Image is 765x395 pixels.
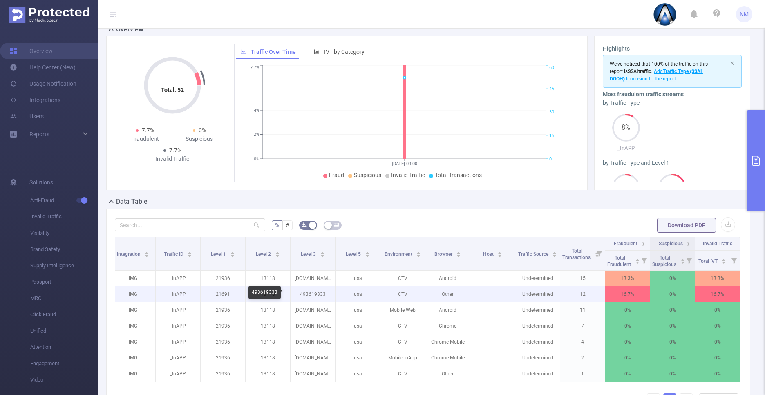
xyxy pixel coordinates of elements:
span: Level 2 [256,251,272,257]
div: Sort [456,251,461,255]
p: Chrome Mobile [425,350,470,366]
p: Chrome Mobile [425,334,470,350]
p: IMG [111,302,155,318]
i: Filter menu [683,251,695,270]
span: Invalid Traffic [30,209,98,225]
p: 13118 [246,271,290,286]
span: Integration [117,251,142,257]
span: Total Suspicious [652,255,678,267]
span: Suspicious [354,172,381,178]
p: IMG [111,334,155,350]
p: Undetermined [515,286,560,302]
span: Fraud [329,172,344,178]
span: Suspicious [659,241,683,246]
span: Add dimension to the report [610,69,703,82]
p: usa [336,318,380,334]
i: icon: close [730,61,735,66]
div: Sort [275,251,280,255]
a: Integrations [10,92,60,108]
button: icon: close [730,59,735,68]
span: Host [483,251,495,257]
span: Attention [30,339,98,355]
div: Sort [680,257,685,262]
div: Sort [497,251,502,255]
img: Protected Media [9,7,89,23]
p: [DOMAIN_NAME] [291,334,335,350]
p: [DOMAIN_NAME] [291,302,335,318]
p: CTV [380,334,425,350]
p: [DOMAIN_NAME] [291,271,335,286]
p: Undetermined [515,271,560,286]
span: Invalid Traffic [391,172,425,178]
p: Undetermined [515,350,560,366]
tspan: 30 [549,110,554,115]
i: icon: caret-up [188,251,192,253]
h2: Overview [116,24,143,34]
h3: Highlights [603,44,742,53]
tspan: 7.7% [250,65,259,71]
div: Sort [416,251,421,255]
p: 0% [695,334,740,350]
i: icon: caret-down [498,254,502,256]
p: 493619333 [291,286,335,302]
p: 1 [560,366,605,382]
i: icon: caret-up [456,251,461,253]
p: Undetermined [515,334,560,350]
i: icon: caret-up [275,251,280,253]
p: 0% [650,350,695,366]
p: 12 [560,286,605,302]
span: MRC [30,290,98,306]
div: Sort [230,251,235,255]
a: Reports [29,126,49,142]
p: Undetermined [515,366,560,382]
i: icon: caret-down [552,254,557,256]
p: 0% [695,366,740,382]
p: 13118 [246,302,290,318]
span: Engagement [30,355,98,372]
p: _InAPP [156,271,200,286]
p: CTV [380,286,425,302]
span: 0% [199,127,206,133]
p: 16.7% [605,286,650,302]
i: icon: caret-down [456,254,461,256]
span: Traffic Source [518,251,550,257]
div: Sort [187,251,192,255]
b: Most fraudulent traffic streams [603,91,684,98]
span: Video [30,372,98,388]
span: Visibility [30,225,98,241]
tspan: 45 [549,86,554,91]
a: Usage Notification [10,75,76,92]
i: icon: caret-down [722,260,726,263]
span: Total Fraudulent [607,255,632,267]
i: icon: bg-colors [302,222,307,227]
b: SSAI traffic [628,69,651,74]
i: icon: caret-up [498,251,502,253]
p: _InAPP [603,144,649,152]
tspan: 60 [549,65,554,71]
p: usa [336,271,380,286]
div: Suspicious [172,135,227,143]
i: icon: caret-up [552,251,557,253]
i: icon: caret-up [680,257,685,260]
p: _InAPP [156,318,200,334]
i: icon: caret-up [635,257,640,260]
p: IMG [111,366,155,382]
span: 7.7% [169,147,181,153]
p: 13118 [246,366,290,382]
div: Sort [721,257,726,262]
i: icon: caret-down [320,254,324,256]
span: We've noticed that 100% of the traffic on this report is . [610,61,708,82]
i: icon: caret-down [680,260,685,263]
a: Users [10,108,44,124]
div: Fraudulent [118,135,172,143]
i: icon: caret-up [230,251,235,253]
span: 8% [612,124,640,131]
p: 0% [605,334,650,350]
p: 13118 [246,350,290,366]
p: 7 [560,318,605,334]
p: 13.3% [695,271,740,286]
i: icon: caret-up [145,251,149,253]
span: Environment [385,251,414,257]
p: 21936 [201,334,245,350]
span: Click Fraud [30,306,98,323]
